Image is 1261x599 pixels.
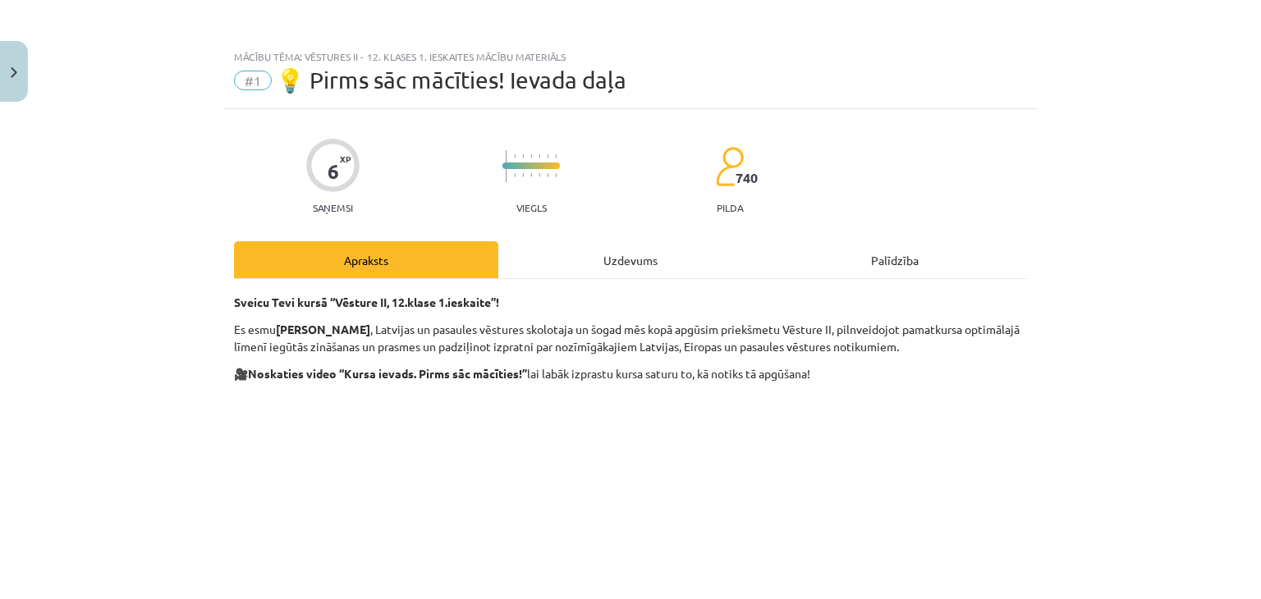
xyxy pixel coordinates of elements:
[498,241,763,278] div: Uzdevums
[234,321,1027,355] p: Es esmu , Latvijas un pasaules vēstures skolotaja un šogad mēs kopā apgūsim priekšmetu Vēsture II...
[522,154,524,158] img: icon-short-line-57e1e144782c952c97e751825c79c345078a6d821885a25fce030b3d8c18986b.svg
[516,202,547,213] p: Viegls
[234,71,272,90] span: #1
[306,202,360,213] p: Saņemsi
[276,66,626,94] span: 💡 Pirms sāc mācīties! Ievada daļa
[340,154,351,163] span: XP
[539,154,540,158] img: icon-short-line-57e1e144782c952c97e751825c79c345078a6d821885a25fce030b3d8c18986b.svg
[234,295,499,309] strong: Sveicu Tevi kursā “Vēsture II, 12.klase 1.ieskaite”!
[248,366,527,381] strong: Noskaties video “Kursa ievads. Pirms sāc mācīties!”
[530,154,532,158] img: icon-short-line-57e1e144782c952c97e751825c79c345078a6d821885a25fce030b3d8c18986b.svg
[234,365,1027,382] p: 🎥 lai labāk izprastu kursa saturu to, kā notiks tā apgūšana!
[547,154,548,158] img: icon-short-line-57e1e144782c952c97e751825c79c345078a6d821885a25fce030b3d8c18986b.svg
[234,241,498,278] div: Apraksts
[514,154,516,158] img: icon-short-line-57e1e144782c952c97e751825c79c345078a6d821885a25fce030b3d8c18986b.svg
[276,322,370,336] strong: [PERSON_NAME]
[514,173,516,177] img: icon-short-line-57e1e144782c952c97e751825c79c345078a6d821885a25fce030b3d8c18986b.svg
[522,173,524,177] img: icon-short-line-57e1e144782c952c97e751825c79c345078a6d821885a25fce030b3d8c18986b.svg
[717,202,743,213] p: pilda
[736,171,758,185] span: 740
[234,51,1027,62] div: Mācību tēma: Vēstures ii - 12. klases 1. ieskaites mācību materiāls
[555,173,557,177] img: icon-short-line-57e1e144782c952c97e751825c79c345078a6d821885a25fce030b3d8c18986b.svg
[11,67,17,78] img: icon-close-lesson-0947bae3869378f0d4975bcd49f059093ad1ed9edebbc8119c70593378902aed.svg
[530,173,532,177] img: icon-short-line-57e1e144782c952c97e751825c79c345078a6d821885a25fce030b3d8c18986b.svg
[328,160,339,183] div: 6
[547,173,548,177] img: icon-short-line-57e1e144782c952c97e751825c79c345078a6d821885a25fce030b3d8c18986b.svg
[763,241,1027,278] div: Palīdzība
[715,146,744,187] img: students-c634bb4e5e11cddfef0936a35e636f08e4e9abd3cc4e673bd6f9a4125e45ecb1.svg
[506,150,507,182] img: icon-long-line-d9ea69661e0d244f92f715978eff75569469978d946b2353a9bb055b3ed8787d.svg
[539,173,540,177] img: icon-short-line-57e1e144782c952c97e751825c79c345078a6d821885a25fce030b3d8c18986b.svg
[555,154,557,158] img: icon-short-line-57e1e144782c952c97e751825c79c345078a6d821885a25fce030b3d8c18986b.svg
